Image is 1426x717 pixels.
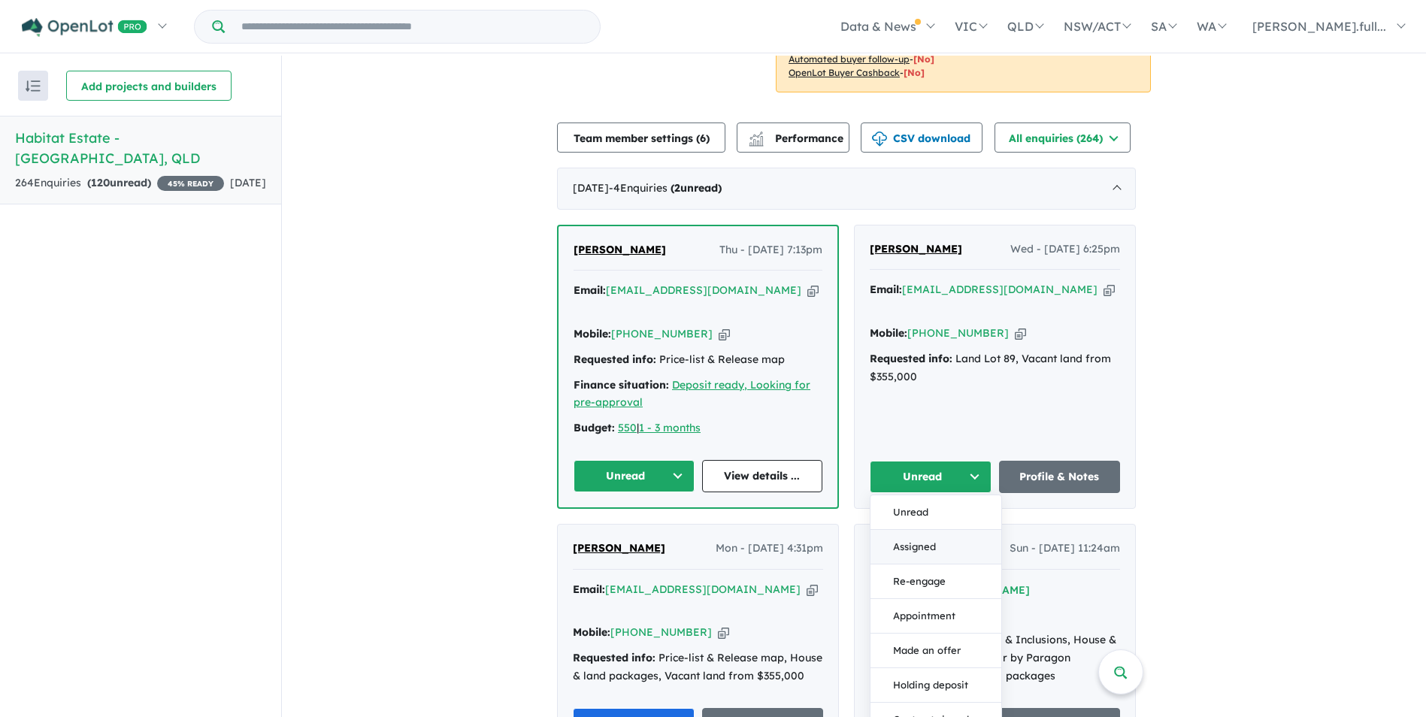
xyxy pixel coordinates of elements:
button: Copy [1104,282,1115,298]
span: [No] [904,67,925,78]
span: [PERSON_NAME].full... [1252,19,1386,34]
strong: ( unread) [671,181,722,195]
span: 120 [91,176,110,189]
span: 6 [700,132,706,145]
h5: Habitat Estate - [GEOGRAPHIC_DATA] , QLD [15,128,266,168]
img: line-chart.svg [749,132,763,140]
strong: Requested info: [870,352,952,365]
img: bar-chart.svg [749,136,764,146]
button: CSV download [861,123,982,153]
strong: Mobile: [574,327,611,340]
img: download icon [872,132,887,147]
div: Land Lot 89, Vacant land from $355,000 [870,350,1120,386]
button: Copy [1015,325,1026,341]
button: Team member settings (6) [557,123,725,153]
strong: Email: [574,283,606,297]
strong: Email: [870,283,902,296]
a: [PERSON_NAME] [870,241,962,259]
a: [EMAIL_ADDRESS][DOMAIN_NAME] [606,283,801,297]
span: Mon - [DATE] 4:31pm [716,540,823,558]
span: [DATE] [230,176,266,189]
button: All enquiries (264) [995,123,1131,153]
span: [No] [913,53,934,65]
a: [PERSON_NAME] [573,540,665,558]
img: sort.svg [26,80,41,92]
a: [PERSON_NAME] [574,241,666,259]
input: Try estate name, suburb, builder or developer [228,11,597,43]
u: Automated buyer follow-up [789,53,910,65]
button: Made an offer [870,634,1001,668]
a: [EMAIL_ADDRESS][DOMAIN_NAME] [605,582,801,596]
button: Unread [870,461,992,493]
button: Assigned [870,530,1001,564]
div: 264 Enquir ies [15,174,224,192]
strong: Email: [573,582,605,596]
button: Holding deposit [870,668,1001,703]
button: Unread [870,495,1001,530]
strong: Requested info: [573,651,655,664]
button: Add projects and builders [66,71,232,101]
strong: Requested info: [574,352,656,366]
a: [PHONE_NUMBER] [610,625,712,639]
a: 1 - 3 months [639,421,701,434]
div: [DATE] [557,168,1136,210]
button: Copy [719,326,730,342]
button: Re-engage [870,564,1001,599]
a: [PHONE_NUMBER] [907,326,1009,340]
span: 45 % READY [157,176,224,191]
span: [PERSON_NAME] [870,242,962,256]
div: Price-list & Release map, House & land packages, Vacant land from $355,000 [573,649,823,685]
button: Copy [807,283,819,298]
div: | [574,419,822,437]
span: [PERSON_NAME] [573,541,665,555]
span: 2 [674,181,680,195]
a: [EMAIL_ADDRESS][DOMAIN_NAME] [902,283,1098,296]
strong: ( unread) [87,176,151,189]
span: Performance [751,132,843,145]
button: Performance [737,123,849,153]
span: Wed - [DATE] 6:25pm [1010,241,1120,259]
span: Sun - [DATE] 11:24am [1010,540,1120,558]
strong: Finance situation: [574,378,669,392]
strong: Mobile: [573,625,610,639]
a: Profile & Notes [999,461,1121,493]
div: Price-list & Release map [574,351,822,369]
strong: Budget: [574,421,615,434]
u: OpenLot Buyer Cashback [789,67,900,78]
a: [PHONE_NUMBER] [611,327,713,340]
img: Openlot PRO Logo White [22,18,147,37]
span: - 4 Enquir ies [609,181,722,195]
button: Copy [718,625,729,640]
a: Deposit ready, Looking for pre-approval [574,378,810,410]
button: Unread [574,460,695,492]
a: 550 [618,421,637,434]
button: Appointment [870,599,1001,634]
button: Copy [807,582,818,597]
a: View details ... [702,460,823,492]
span: [PERSON_NAME] [574,243,666,256]
span: Thu - [DATE] 7:13pm [719,241,822,259]
strong: Mobile: [870,326,907,340]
